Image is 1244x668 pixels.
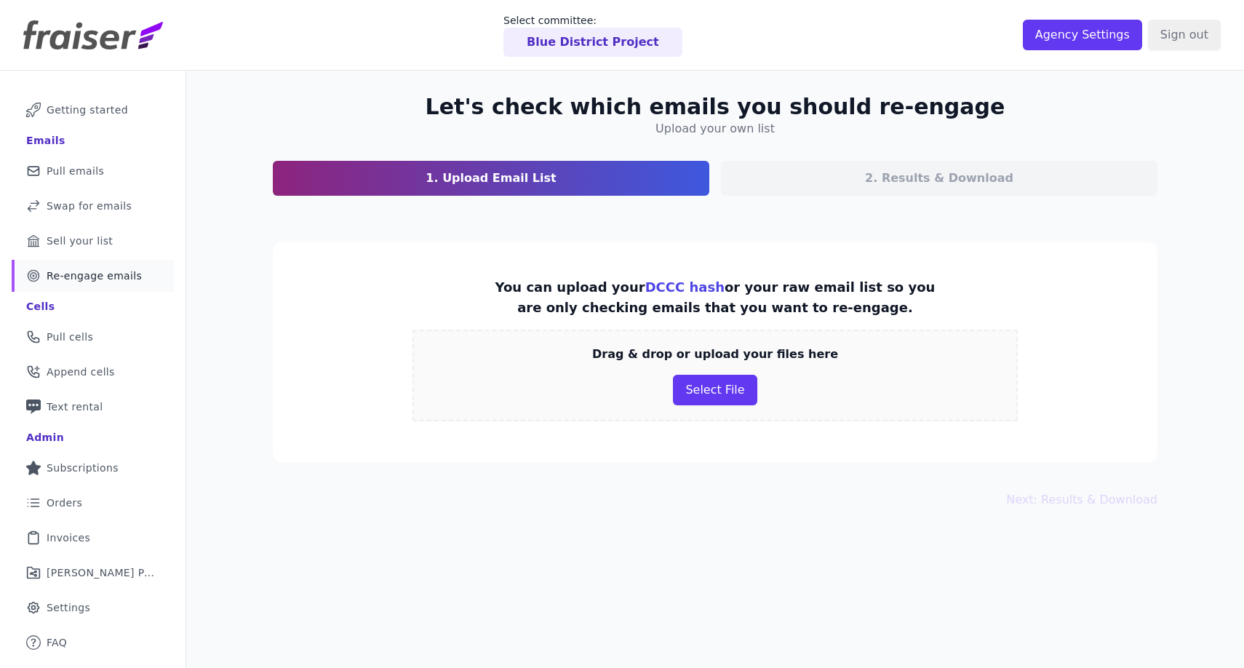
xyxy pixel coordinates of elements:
[12,155,174,187] a: Pull emails
[47,330,93,344] span: Pull cells
[12,391,174,423] a: Text rental
[47,530,90,545] span: Invoices
[47,461,119,475] span: Subscriptions
[12,260,174,292] a: Re-engage emails
[47,635,67,650] span: FAQ
[47,565,156,580] span: [PERSON_NAME] Performance
[645,279,725,295] a: DCCC hash
[673,375,757,405] button: Select File
[23,20,163,49] img: Fraiser Logo
[12,522,174,554] a: Invoices
[26,133,65,148] div: Emails
[12,627,174,659] a: FAQ
[12,225,174,257] a: Sell your list
[12,452,174,484] a: Subscriptions
[12,487,174,519] a: Orders
[426,170,556,187] p: 1. Upload Email List
[488,277,942,318] p: You can upload your or your raw email list so you are only checking emails that you want to re-en...
[26,299,55,314] div: Cells
[527,33,659,51] p: Blue District Project
[12,321,174,353] a: Pull cells
[47,269,142,283] span: Re-engage emails
[47,600,90,615] span: Settings
[26,430,64,445] div: Admin
[47,103,128,117] span: Getting started
[12,94,174,126] a: Getting started
[47,234,113,248] span: Sell your list
[1148,20,1221,50] input: Sign out
[1006,491,1157,509] button: Next: Results & Download
[12,557,174,589] a: [PERSON_NAME] Performance
[47,365,115,379] span: Append cells
[503,13,682,57] a: Select committee: Blue District Project
[47,199,132,213] span: Swap for emails
[47,496,82,510] span: Orders
[865,170,1013,187] p: 2. Results & Download
[12,592,174,624] a: Settings
[426,94,1005,120] h2: Let's check which emails you should re-engage
[503,13,682,28] p: Select committee:
[655,120,775,138] h4: Upload your own list
[273,161,709,196] a: 1. Upload Email List
[1023,20,1142,50] input: Agency Settings
[12,190,174,222] a: Swap for emails
[47,164,104,178] span: Pull emails
[592,346,838,363] p: Drag & drop or upload your files here
[12,356,174,388] a: Append cells
[47,399,103,414] span: Text rental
